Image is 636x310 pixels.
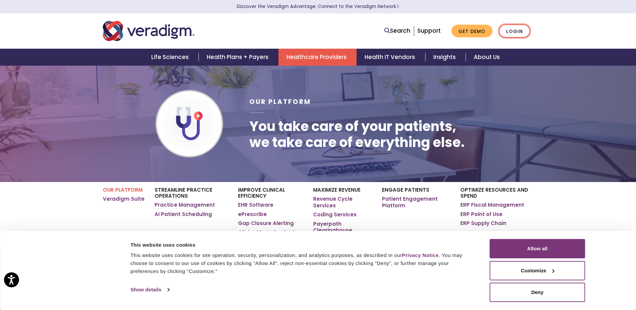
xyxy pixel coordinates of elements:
a: About Us [466,49,508,66]
div: This website uses cookies for site operation, security, personalization, and analytics purposes, ... [131,251,475,275]
a: AI Patient Scheduling [155,211,212,218]
a: Revenue Cycle Services [313,196,372,209]
div: This website uses cookies [131,241,475,249]
button: Deny [490,283,585,302]
a: Patient Engagement Platform [382,196,450,209]
span: Our Platform [249,97,311,106]
a: Practice Management [155,202,215,208]
img: Veradigm logo [103,20,195,42]
a: ePrescribe [238,211,267,218]
a: Life Sciences [143,49,199,66]
a: Health Plans + Payers [199,49,278,66]
a: Gap Closure Alerting [238,220,294,227]
a: Clinical Data Registries [238,229,300,236]
a: ERP Supply Chain [460,220,506,227]
a: Get Demo [451,25,492,38]
button: Customize [490,261,585,280]
a: Discover the Veradigm Advantage: Connect to the Veradigm NetworkLearn More [237,3,399,10]
a: Insights [425,49,466,66]
a: ERP Point of Use [460,211,502,218]
a: EHR Software [238,202,273,208]
a: Coding Services [313,211,357,218]
a: Healthcare Providers [278,49,357,66]
a: Health IT Vendors [357,49,425,66]
a: Show details [131,285,169,295]
a: Privacy Notice [402,252,439,258]
a: Search [384,26,410,35]
a: Veradigm Suite [103,196,145,202]
a: Support [417,27,441,35]
span: Learn More [396,3,399,10]
button: Allow all [490,239,585,258]
a: Login [499,24,530,38]
a: Payerpath Clearinghouse [313,221,372,234]
h1: You take care of your patients, we take care of everything else. [249,118,465,150]
a: ERP Fiscal Management [460,202,524,208]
